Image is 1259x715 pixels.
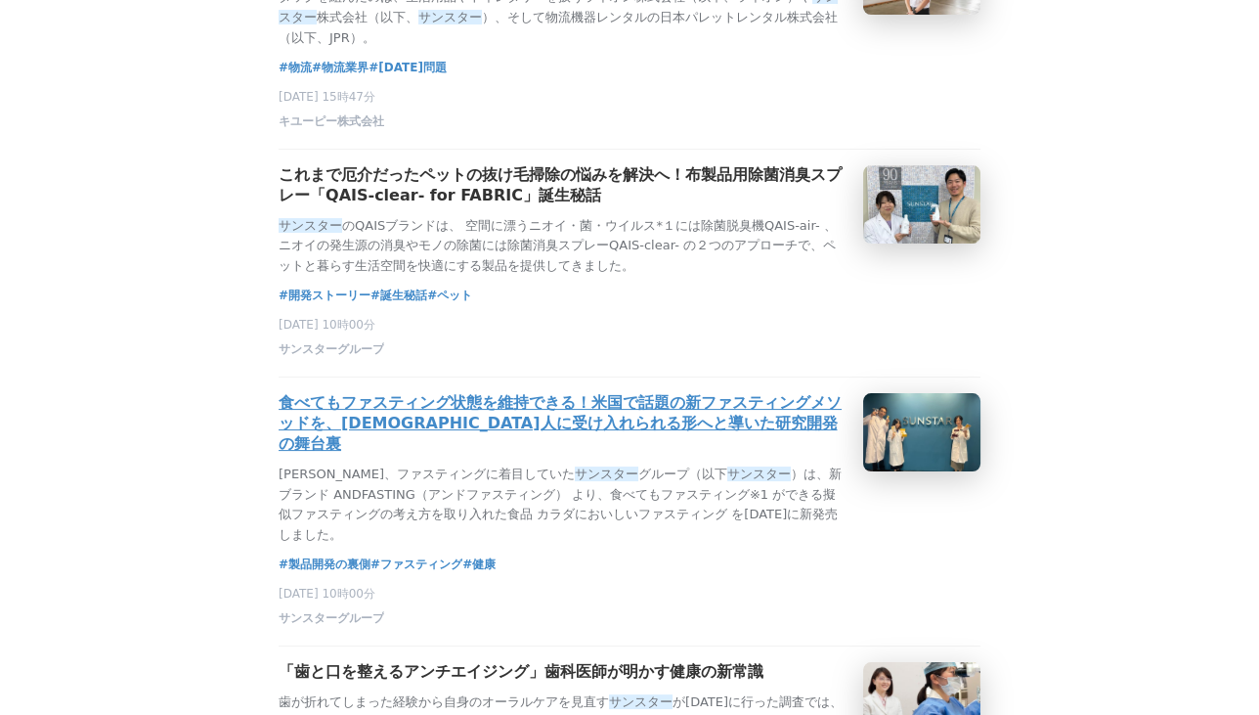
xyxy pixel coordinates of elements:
[279,317,980,334] p: [DATE] 10時00分
[418,10,482,24] em: サンスター
[279,586,980,603] p: [DATE] 10時00分
[279,347,384,361] a: サンスターグループ
[279,58,312,77] a: #物流
[427,286,472,305] a: #ペット
[279,113,384,130] span: キユーピー株式会社
[609,694,673,709] em: サンスター
[370,286,427,305] a: #誕生秘話
[279,393,847,455] h3: 食べてもファスティング状態を維持できる！米国で話題の新ファスティングメソッドを、[DEMOGRAPHIC_DATA]人に受け入れられる形へと導いた研究開発の舞台裏
[279,286,370,305] a: #開発ストーリー
[279,616,384,630] a: サンスターグループ
[279,165,847,206] h3: これまで厄介だったペットの抜け毛掃除の悩みを解決へ！布製品用除菌消臭スプレー「QAIS-clear- for FABRIC」誕生秘話
[312,58,369,77] a: #物流業界
[369,58,447,77] a: #[DATE]問題
[279,89,980,106] p: [DATE] 15時47分
[462,555,496,574] a: #健康
[279,165,980,277] a: これまで厄介だったペットの抜け毛掃除の悩みを解決へ！布製品用除菌消臭スプレー「QAIS-clear- for FABRIC」誕生秘話サンスターのQAISブランドは、 空間に漂うニオイ・菌・ウイル...
[279,218,342,233] em: サンスター
[370,555,462,574] a: #ファスティング
[279,662,763,683] h3: 「歯と口を整えるアンチエイジング」歯科医師が明かす健康の新常識
[727,467,791,481] em: サンスター
[279,341,384,358] span: サンスターグループ
[575,467,638,481] em: サンスター
[279,465,847,546] p: [PERSON_NAME]、ファスティングに着目していた グループ（以下 ）は、新ブランド ANDFASTING（アンドファスティング） より、食べてもファスティング※1 ができる擬似ファスティ...
[279,216,847,277] p: のQAISブランドは、 空間に漂うニオイ・菌・ウイルス*１には除菌脱臭機QAIS-air- 、 ニオイの発生源の消臭やモノの除菌には除菌消臭スプレーQAIS-clear- の２つのアプローチで、...
[279,610,384,627] span: サンスターグループ
[279,119,384,133] a: キユーピー株式会社
[279,393,980,546] a: 食べてもファスティング状態を維持できる！米国で話題の新ファスティングメソッドを、[DEMOGRAPHIC_DATA]人に受け入れられる形へと導いた研究開発の舞台裏[PERSON_NAME]、ファ...
[279,555,370,574] a: #製品開発の裏側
